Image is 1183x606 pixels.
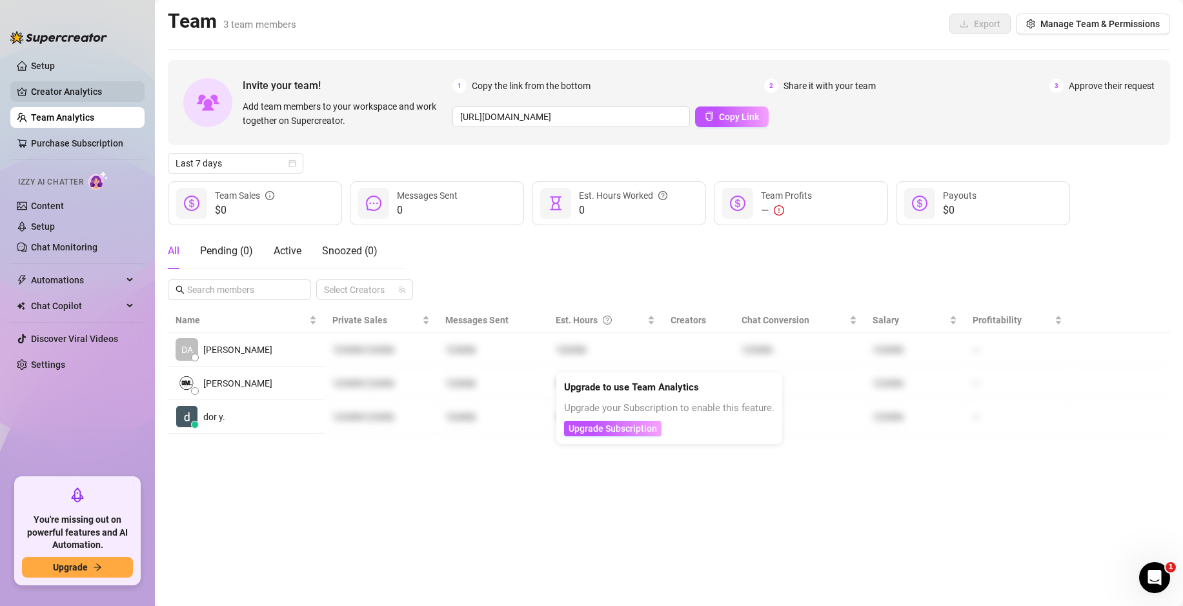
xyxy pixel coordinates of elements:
div: All [168,243,179,259]
th: Name [168,308,325,333]
span: Active [274,245,301,257]
span: arrow-right [93,563,102,572]
span: dollar-circle [730,196,745,211]
button: Export [949,14,1011,34]
span: setting [1026,19,1035,28]
a: Discover Viral Videos [31,334,118,344]
td: 123456 [865,333,965,367]
iframe: Intercom live chat [1139,562,1170,593]
span: question-circle [603,313,612,327]
img: Matt [176,372,197,394]
span: dor y. [203,410,225,424]
span: Team Profits [761,190,812,201]
span: 2 [764,79,778,93]
span: Salary [873,315,899,325]
span: You're missing out on powerful features and AI Automation. [22,514,133,552]
a: Team Analytics [31,112,94,123]
div: Est. Hours [556,313,645,327]
span: rocket [70,487,85,503]
img: Chat Copilot [17,301,25,310]
span: exclamation-circle [774,205,784,216]
a: Setup [31,221,55,232]
a: Creator Analytics [31,81,134,102]
td: 123456 [734,333,865,367]
td: — [965,400,1069,434]
span: Chat Conversion [742,315,809,325]
td: — [965,333,1069,367]
span: Invite your team! [243,77,452,94]
div: 123456 [445,376,540,390]
span: Snoozed ( 0 ) [322,245,378,257]
span: search [176,285,185,294]
div: Team Sales [215,188,274,203]
th: Creators [663,308,734,333]
td: 123456 [734,367,865,400]
span: copy [705,112,714,121]
td: 123456 [734,400,865,434]
button: Upgrade Subscription [564,421,662,436]
span: 3 [1049,79,1064,93]
span: $0 [943,203,976,218]
div: 123456 123456 [332,376,430,390]
div: 123456 [445,410,540,424]
span: Chat Copilot [31,296,123,316]
button: Copy Link [695,106,769,127]
a: Content [31,201,64,211]
span: Name [176,313,307,327]
span: Share it with your team [784,79,876,93]
span: Add team members to your workspace and work together on Supercreator. [243,99,447,128]
strong: Upgrade to use Team Analytics [564,381,699,393]
h2: Team [168,9,296,34]
input: Search members [187,283,293,297]
span: Profitability [973,315,1022,325]
span: Messages Sent [445,315,509,325]
a: Setup [31,61,55,71]
span: message [366,196,381,211]
span: dollar-circle [912,196,927,211]
div: 123456 123456 [332,410,430,424]
td: 123456 [865,367,965,400]
td: — [965,367,1069,400]
span: Automations [31,270,123,290]
span: 3 team members [223,19,296,30]
span: Copy Link [719,112,759,122]
span: 0 [579,203,667,218]
button: Manage Team & Permissions [1016,14,1170,34]
span: 1 [1166,562,1176,572]
span: $0 [215,203,274,218]
span: DA [181,343,193,357]
span: 0 [397,203,458,218]
span: info-circle [265,188,274,203]
a: Settings [31,359,65,370]
span: team [398,286,406,294]
img: logo-BBDzfeDw.svg [10,31,107,44]
div: Pending ( 0 ) [200,243,253,259]
div: Est. Hours Worked [579,188,667,203]
span: question-circle [658,188,667,203]
span: [PERSON_NAME] [203,343,272,357]
span: dollar-circle [184,196,199,211]
a: Purchase Subscription [31,133,134,154]
td: 123456 [865,400,965,434]
div: 123456 123456 [332,343,430,357]
span: Private Sales [332,315,387,325]
button: Upgradearrow-right [22,557,133,578]
span: Payouts [943,190,976,201]
div: — [761,203,812,218]
span: [PERSON_NAME] [203,376,272,390]
span: thunderbolt [17,275,27,285]
div: 123456 [445,343,540,357]
span: 1 [452,79,467,93]
span: Upgrade your Subscription to enable this feature. [564,402,774,414]
span: hourglass [548,196,563,211]
span: Copy the link from the bottom [472,79,591,93]
img: AI Chatter [88,171,108,190]
img: dor yaari [176,406,197,427]
span: Messages Sent [397,190,458,201]
span: Approve their request [1069,79,1155,93]
span: Upgrade Subscription [569,423,657,434]
span: Last 7 days [176,154,296,173]
span: Upgrade [53,562,88,572]
a: Chat Monitoring [31,242,97,252]
span: Manage Team & Permissions [1040,19,1160,29]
